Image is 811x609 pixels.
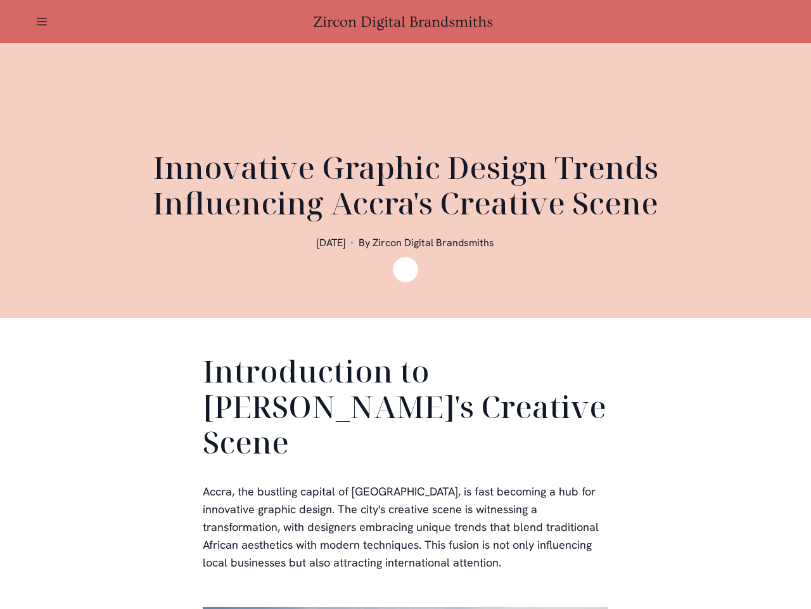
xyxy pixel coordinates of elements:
[313,13,498,30] a: Zircon Digital Brandsmiths
[101,150,710,221] h1: Innovative Graphic Design Trends Influencing Accra's Creative Scene
[203,353,608,465] h2: Introduction to [PERSON_NAME]'s Creative Scene
[359,236,494,249] span: By Zircon Digital Brandsmiths
[350,236,354,249] span: ·
[393,257,418,282] img: Zircon Digital Brandsmiths
[317,236,345,249] span: [DATE]
[203,483,608,572] p: Accra, the bustling capital of [GEOGRAPHIC_DATA], is fast becoming a hub for innovative graphic d...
